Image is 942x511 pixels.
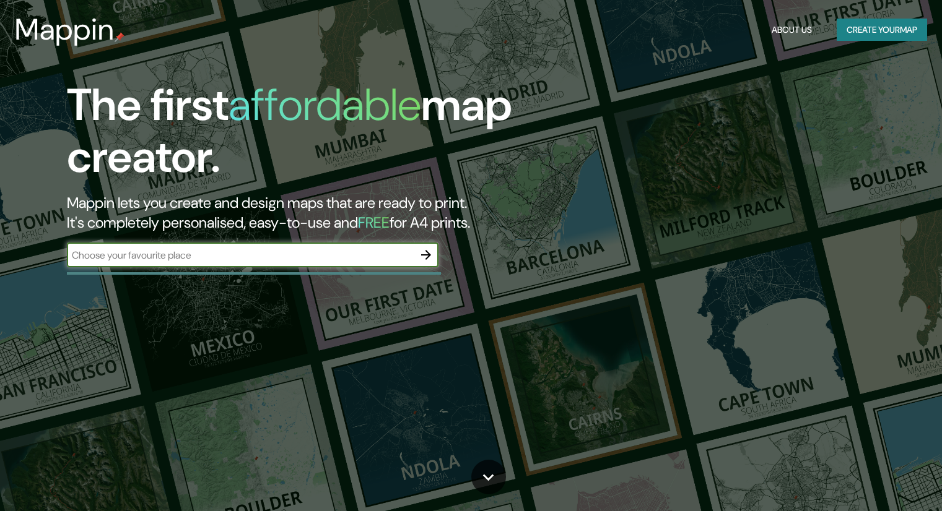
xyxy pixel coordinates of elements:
[67,193,538,233] h2: Mappin lets you create and design maps that are ready to print. It's completely personalised, eas...
[229,76,421,134] h1: affordable
[115,32,124,42] img: mappin-pin
[837,19,927,41] button: Create yourmap
[15,12,115,47] h3: Mappin
[358,213,390,232] h5: FREE
[767,19,817,41] button: About Us
[67,79,538,193] h1: The first map creator.
[67,248,414,262] input: Choose your favourite place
